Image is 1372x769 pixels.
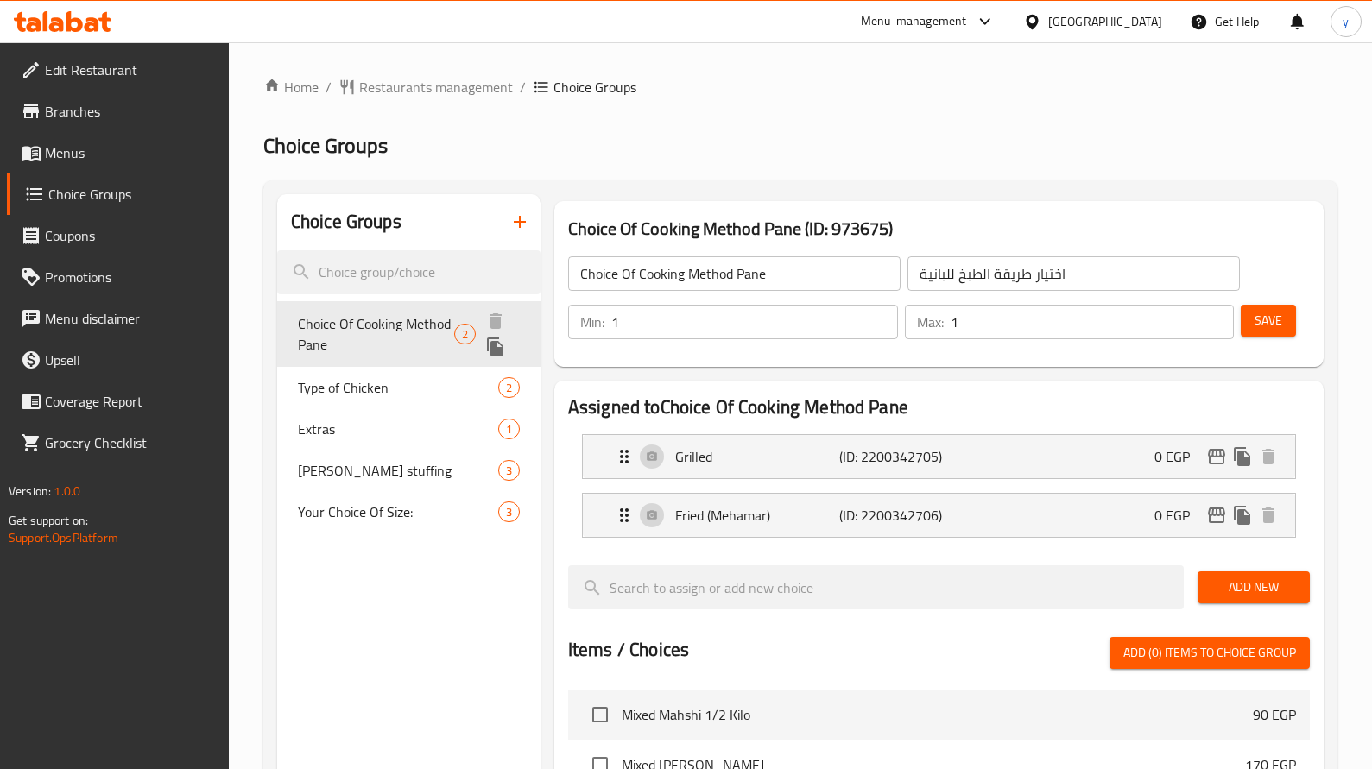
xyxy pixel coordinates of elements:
[1154,446,1204,467] p: 0 EGP
[839,505,949,526] p: (ID: 2200342706)
[1255,444,1281,470] button: delete
[455,326,475,343] span: 2
[568,215,1310,243] h3: Choice Of Cooking Method Pane (ID: 973675)
[45,60,215,80] span: Edit Restaurant
[45,308,215,329] span: Menu disclaimer
[498,460,520,481] div: Choices
[291,209,401,235] h2: Choice Groups
[1204,444,1230,470] button: edit
[7,215,229,256] a: Coupons
[498,419,520,439] div: Choices
[1230,502,1255,528] button: duplicate
[298,419,498,439] span: Extras
[9,509,88,532] span: Get support on:
[263,77,1337,98] nav: breadcrumb
[277,491,541,533] div: Your Choice Of Size:3
[483,334,509,360] button: duplicate
[7,173,229,215] a: Choice Groups
[277,367,541,408] div: Type of Chicken2
[1253,704,1296,725] p: 90 EGP
[582,697,618,733] span: Select choice
[499,504,519,520] span: 3
[1255,502,1281,528] button: delete
[568,486,1310,545] li: Expand
[1343,12,1349,31] span: y
[298,501,498,522] span: Your Choice Of Size:
[861,11,967,32] div: Menu-management
[45,267,215,287] span: Promotions
[263,126,388,165] span: Choice Groups
[298,377,498,398] span: Type of Chicken
[839,446,949,467] p: (ID: 2200342705)
[45,432,215,453] span: Grocery Checklist
[499,380,519,396] span: 2
[1123,642,1296,664] span: Add (0) items to choice group
[1211,577,1296,598] span: Add New
[1154,505,1204,526] p: 0 EGP
[675,446,839,467] p: Grilled
[7,422,229,463] a: Grocery Checklist
[9,526,118,549] a: Support.OpsPlatform
[520,77,526,98] li: /
[359,77,513,98] span: Restaurants management
[1255,310,1282,331] span: Save
[499,463,519,479] span: 3
[580,312,604,332] p: Min:
[298,460,498,481] span: [PERSON_NAME] stuffing
[568,394,1310,420] h2: Assigned to Choice Of Cooking Method Pane
[7,381,229,422] a: Coverage Report
[568,565,1184,609] input: search
[277,450,541,491] div: [PERSON_NAME] stuffing3
[583,494,1295,537] div: Expand
[338,77,513,98] a: Restaurants management
[45,142,215,163] span: Menus
[7,298,229,339] a: Menu disclaimer
[498,501,520,522] div: Choices
[45,350,215,370] span: Upsell
[498,377,520,398] div: Choices
[277,408,541,450] div: Extras1
[1198,571,1310,603] button: Add New
[7,132,229,173] a: Menus
[7,256,229,298] a: Promotions
[7,49,229,91] a: Edit Restaurant
[45,101,215,122] span: Branches
[553,77,636,98] span: Choice Groups
[483,308,509,334] button: delete
[499,421,519,438] span: 1
[326,77,332,98] li: /
[7,339,229,381] a: Upsell
[7,91,229,132] a: Branches
[277,250,541,294] input: search
[917,312,944,332] p: Max:
[45,391,215,412] span: Coverage Report
[1048,12,1162,31] div: [GEOGRAPHIC_DATA]
[277,301,541,367] div: Choice Of Cooking Method Pane2deleteduplicate
[54,480,80,502] span: 1.0.0
[1241,305,1296,337] button: Save
[568,637,689,663] h2: Items / Choices
[1204,502,1230,528] button: edit
[583,435,1295,478] div: Expand
[298,313,454,355] span: Choice Of Cooking Method Pane
[568,427,1310,486] li: Expand
[45,225,215,246] span: Coupons
[9,480,51,502] span: Version:
[622,704,1253,725] span: Mixed Mahshi 1/2 Kilo
[675,505,839,526] p: Fried (Mehamar)
[454,324,476,344] div: Choices
[1230,444,1255,470] button: duplicate
[263,77,319,98] a: Home
[48,184,215,205] span: Choice Groups
[1110,637,1310,669] button: Add (0) items to choice group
